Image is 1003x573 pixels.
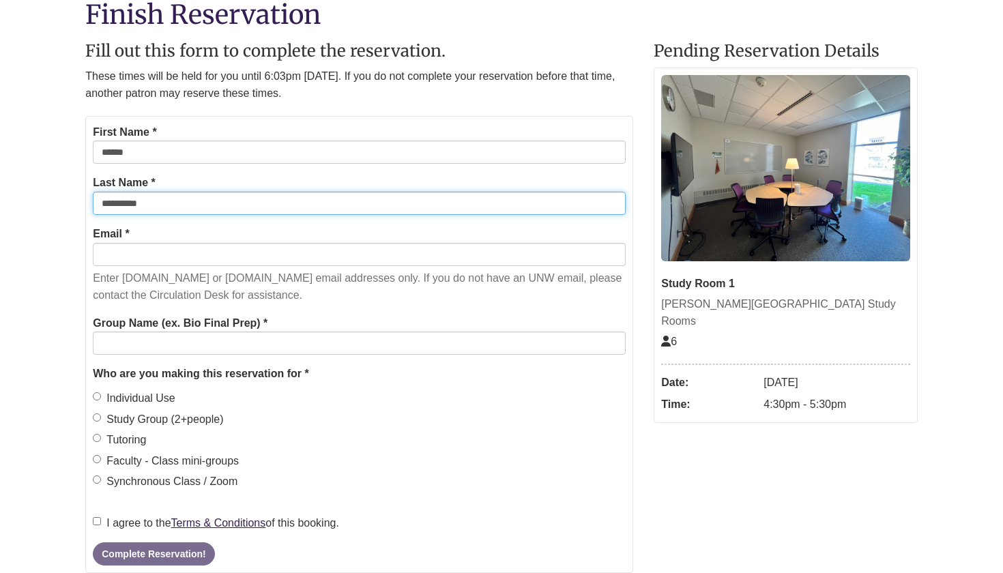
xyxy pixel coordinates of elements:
[764,394,910,415] dd: 4:30pm - 5:30pm
[93,314,267,332] label: Group Name (ex. Bio Final Prep) *
[654,42,918,60] h2: Pending Reservation Details
[661,75,910,261] img: Study Room 1
[93,269,626,304] p: Enter [DOMAIN_NAME] or [DOMAIN_NAME] email addresses only. If you do not have an UNW email, pleas...
[93,452,239,470] label: Faculty - Class mini-groups
[85,68,633,102] p: These times will be held for you until 6:03pm [DATE]. If you do not complete your reservation bef...
[93,517,101,525] input: I agree to theTerms & Conditionsof this booking.
[764,372,910,394] dd: [DATE]
[661,336,677,347] span: The capacity of this space
[661,295,910,330] div: [PERSON_NAME][GEOGRAPHIC_DATA] Study Rooms
[85,42,633,60] h2: Fill out this form to complete the reservation.
[93,434,101,442] input: Tutoring
[93,392,101,400] input: Individual Use
[93,413,101,422] input: Study Group (2+people)
[93,174,156,192] label: Last Name *
[93,390,175,407] label: Individual Use
[93,431,146,449] label: Tutoring
[93,365,626,383] legend: Who are you making this reservation for *
[661,394,757,415] dt: Time:
[93,225,129,243] label: Email *
[93,473,237,490] label: Synchronous Class / Zoom
[661,275,910,293] div: Study Room 1
[93,123,156,141] label: First Name *
[661,372,757,394] dt: Date:
[171,517,266,529] a: Terms & Conditions
[93,514,339,532] label: I agree to the of this booking.
[93,411,223,428] label: Study Group (2+people)
[93,542,214,565] button: Complete Reservation!
[93,455,101,463] input: Faculty - Class mini-groups
[93,475,101,484] input: Synchronous Class / Zoom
